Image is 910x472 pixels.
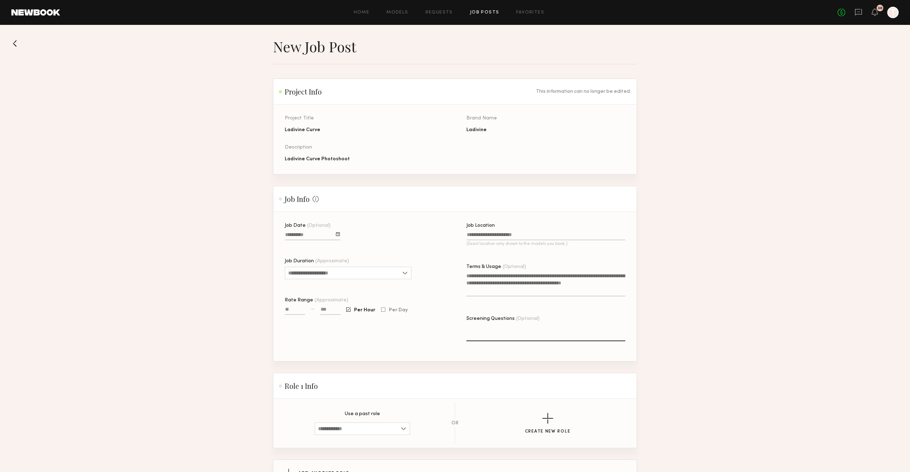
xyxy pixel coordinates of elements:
[466,116,625,121] div: Brand Name
[466,232,625,240] input: Job Location(Exact location only shown to the models you book.)
[466,316,625,321] div: Screening Questions
[354,10,370,15] a: Home
[279,382,318,390] h2: Role 1 Info
[425,10,453,15] a: Requests
[311,307,315,312] div: —
[307,223,331,228] span: (Optional)
[451,421,459,426] div: OR
[470,10,499,15] a: Job Posts
[466,324,625,341] textarea: Screening Questions(Optional)
[285,259,412,264] div: Job Duration
[525,413,571,434] button: Create New Role
[345,412,380,417] p: Use a past role
[279,195,319,203] h2: Job Info
[273,38,356,55] h1: New Job Post
[516,10,544,15] a: Favorites
[887,7,899,18] a: T
[466,242,625,246] p: (Exact location only shown to the models you book.)
[536,89,631,94] div: This information can no longer be edited.
[354,308,375,312] span: Per Hour
[466,272,625,296] textarea: Terms & Usage(Optional)
[285,145,444,150] div: Description
[516,316,540,321] span: (Optional)
[285,156,444,163] div: Ladivine Curve Photoshoot
[285,116,444,121] div: Project Title
[386,10,408,15] a: Models
[878,6,882,10] div: 30
[285,127,444,134] div: Ladivine Curve
[285,223,341,228] div: Job Date
[503,264,526,269] span: (Optional)
[285,298,444,303] div: Rate Range
[315,259,349,264] span: (Approximate)
[389,308,408,312] span: Per Day
[525,429,571,434] div: Create New Role
[466,223,625,228] div: Job Location
[315,298,348,303] span: (Approximate)
[466,127,625,134] div: Ladivine
[466,264,625,269] div: Terms & Usage
[279,87,322,96] h2: Project Info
